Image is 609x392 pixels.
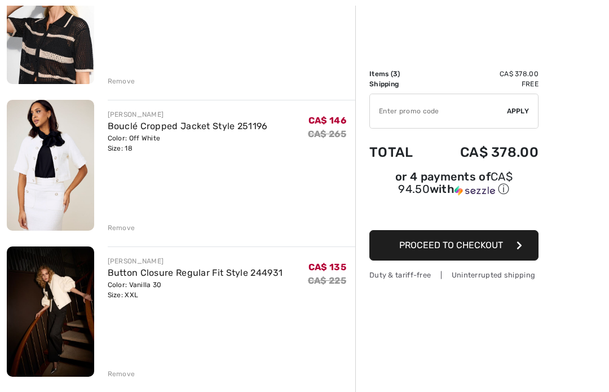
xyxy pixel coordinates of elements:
span: 3 [393,70,398,78]
td: Items ( ) [369,69,430,79]
td: CA$ 378.00 [430,133,539,171]
span: CA$ 94.50 [398,170,513,196]
span: CA$ 146 [308,115,346,126]
img: Sezzle [454,186,495,196]
iframe: PayPal-paypal [369,201,539,226]
div: Remove [108,223,135,233]
span: CA$ 135 [308,262,346,272]
input: Promo code [370,94,507,128]
div: [PERSON_NAME] [108,109,268,120]
td: CA$ 378.00 [430,69,539,79]
div: Remove [108,369,135,379]
a: Bouclé Cropped Jacket Style 251196 [108,121,268,131]
div: or 4 payments of with [369,171,539,197]
td: Total [369,133,430,171]
div: Remove [108,76,135,86]
div: Duty & tariff-free | Uninterrupted shipping [369,270,539,280]
img: Button Closure Regular Fit Style 244931 [7,246,94,377]
div: or 4 payments ofCA$ 94.50withSezzle Click to learn more about Sezzle [369,171,539,201]
span: Proceed to Checkout [399,240,503,250]
div: [PERSON_NAME] [108,256,283,266]
div: Color: Vanilla 30 Size: XXL [108,280,283,300]
a: Button Closure Regular Fit Style 244931 [108,267,283,278]
s: CA$ 225 [308,275,346,286]
img: Bouclé Cropped Jacket Style 251196 [7,100,94,231]
td: Shipping [369,79,430,89]
button: Proceed to Checkout [369,230,539,261]
div: Color: Off White Size: 18 [108,133,268,153]
span: Apply [507,106,529,116]
s: CA$ 265 [308,129,346,139]
td: Free [430,79,539,89]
